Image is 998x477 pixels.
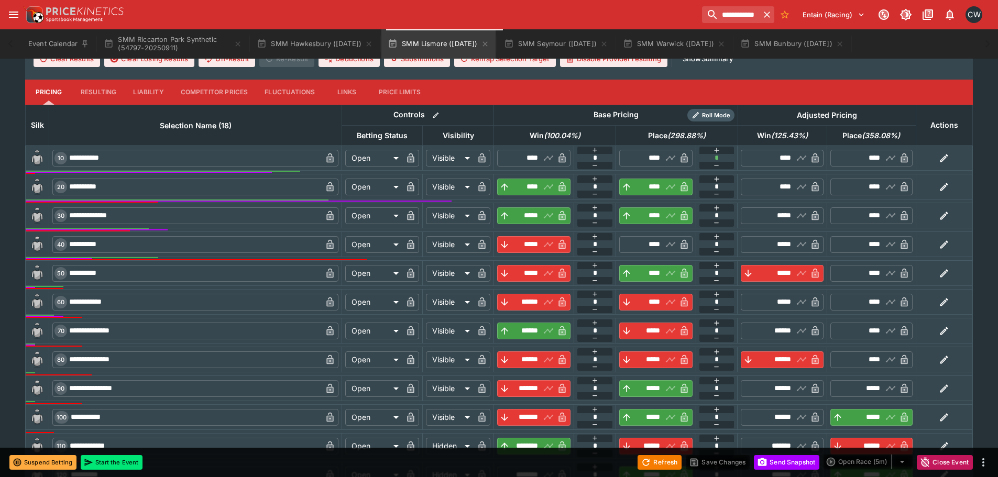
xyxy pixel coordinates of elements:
th: Controls [342,105,494,125]
div: Hidden [426,438,474,454]
div: Visible [426,179,474,195]
div: Open [345,351,402,368]
div: Show/hide Price Roll mode configuration. [687,109,734,121]
em: ( 298.88 %) [667,129,706,142]
th: Silk [26,105,49,145]
button: Liability [125,80,172,105]
span: Betting Status [345,129,419,142]
button: Select Tenant [796,6,871,23]
img: blank-silk.png [29,236,46,253]
div: Visible [426,409,474,426]
div: Open [345,438,402,454]
img: blank-silk.png [29,265,46,282]
span: Win(100.04%) [518,129,592,142]
button: more [977,456,990,469]
div: Open [345,323,402,339]
div: Visible [426,207,474,224]
button: Event Calendar [22,29,95,59]
button: Links [323,80,370,105]
button: Clint Wallis [962,3,985,26]
button: SMM Lismore ([DATE]) [381,29,495,59]
button: Price Limits [370,80,429,105]
span: 60 [55,298,67,306]
div: Open [345,265,402,282]
div: Visible [426,380,474,397]
img: blank-silk.png [29,438,46,454]
span: Place(298.88%) [637,129,717,142]
button: Documentation [918,5,937,24]
div: Open [345,294,402,310]
span: Selection Name (18) [148,119,243,132]
th: Actions [916,105,972,145]
em: ( 100.04 %) [544,129,580,142]
div: Visible [426,294,474,310]
span: 50 [55,270,67,277]
span: 100 [54,414,69,421]
div: split button [824,454,913,469]
span: Place(358.08%) [831,129,912,142]
div: Visible [426,265,474,282]
img: PriceKinetics Logo [23,4,44,25]
img: blank-silk.png [29,207,46,224]
div: Visible [426,351,474,368]
span: 40 [55,241,67,248]
div: Visible [426,236,474,253]
div: Open [345,207,402,224]
div: Open [345,236,402,253]
button: Fluctuations [256,80,323,105]
div: Visible [426,323,474,339]
button: Refresh [638,455,682,470]
span: 30 [55,212,67,219]
div: Visible [426,150,474,167]
div: Clint Wallis [966,6,982,23]
div: Open [345,150,402,167]
button: Send Snapshot [754,455,819,470]
span: Visibility [431,129,486,142]
th: Adjusted Pricing [738,105,916,125]
button: Competitor Prices [172,80,257,105]
button: SMM Seymour ([DATE]) [498,29,615,59]
img: blank-silk.png [29,380,46,397]
span: 90 [55,385,67,392]
img: blank-silk.png [29,179,46,195]
img: blank-silk.png [29,351,46,368]
em: ( 125.43 %) [771,129,808,142]
em: ( 358.08 %) [862,129,900,142]
div: Open [345,409,402,426]
button: open drawer [4,5,23,24]
button: SMM Riccarton Park Synthetic (54797-20250911) [97,29,248,59]
span: 110 [54,442,68,450]
div: Open [345,380,402,397]
button: SMM Warwick ([DATE]) [617,29,732,59]
input: search [702,6,760,23]
img: blank-silk.png [29,294,46,310]
button: Toggle light/dark mode [896,5,915,24]
button: Resulting [72,80,125,105]
span: 20 [55,183,67,191]
span: Win(125.43%) [745,129,819,142]
button: Bulk edit [429,108,443,122]
button: Pricing [25,80,72,105]
img: PriceKinetics [46,7,124,15]
button: Suspend Betting [9,455,76,470]
button: Start the Event [81,455,142,470]
span: 70 [56,327,67,335]
button: Close Event [917,455,973,470]
span: Roll Mode [698,111,734,120]
button: Connected to PK [874,5,893,24]
img: blank-silk.png [29,323,46,339]
div: Base Pricing [589,108,643,121]
button: SMM Hawkesbury ([DATE]) [250,29,379,59]
div: Open [345,179,402,195]
span: 80 [55,356,67,363]
button: SMM Bunbury ([DATE]) [734,29,850,59]
img: blank-silk.png [29,150,46,167]
button: No Bookmarks [776,6,793,23]
button: Notifications [940,5,959,24]
img: Sportsbook Management [46,17,103,22]
span: 10 [56,154,66,162]
img: blank-silk.png [29,409,46,426]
